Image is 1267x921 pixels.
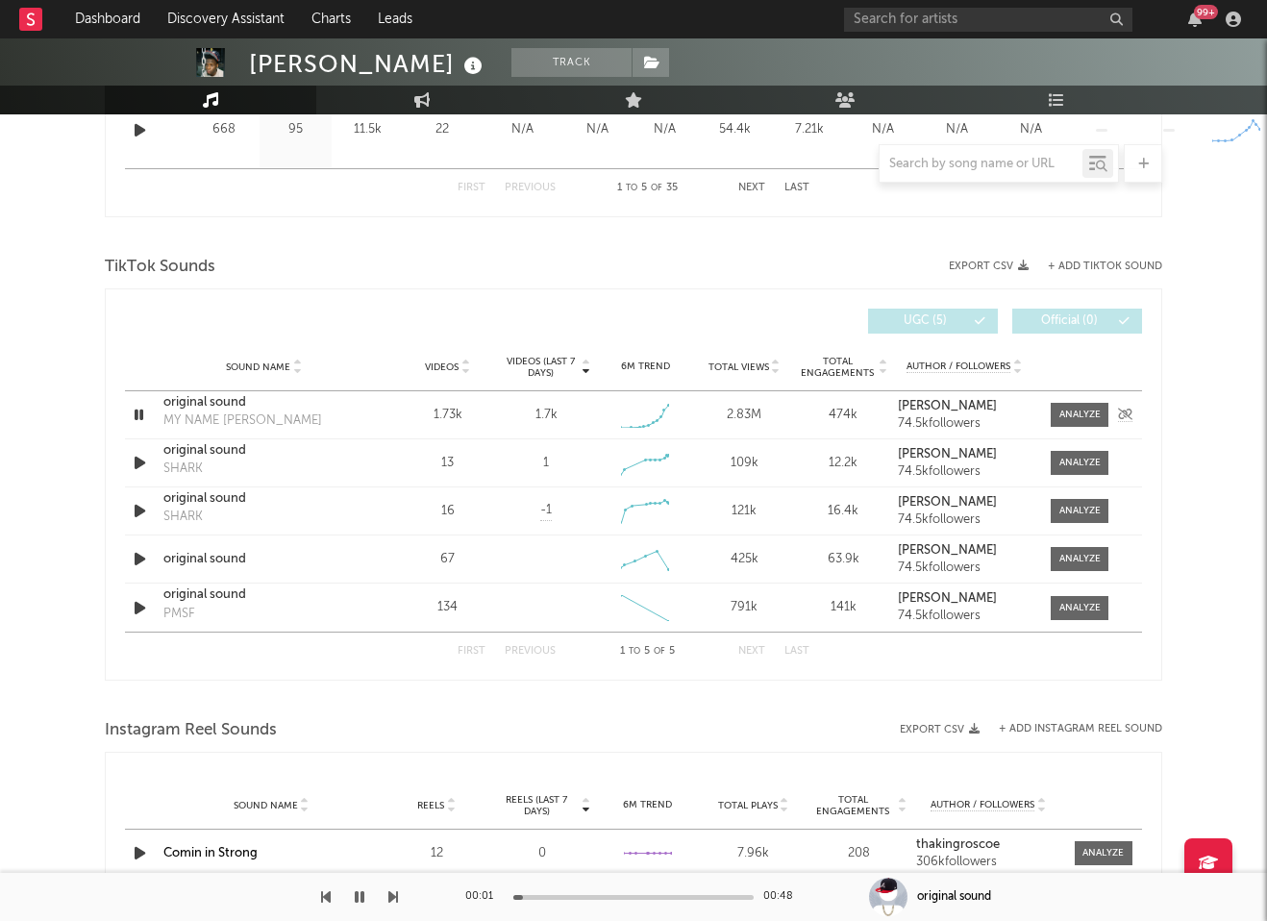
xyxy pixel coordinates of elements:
div: 306k followers [916,856,1060,869]
div: 12 [388,844,484,863]
div: N/A [485,120,559,139]
div: 12.2k [799,454,888,473]
span: Sound Name [226,361,290,373]
button: UGC(5) [868,309,998,334]
span: Total Plays [718,800,778,811]
a: thakingroscoe [916,838,1060,852]
div: 791k [700,598,789,617]
span: -1 [540,501,552,520]
button: Export CSV [949,261,1029,272]
a: [PERSON_NAME] [898,448,1031,461]
span: of [654,647,665,656]
a: [PERSON_NAME] [898,592,1031,606]
div: + Add Instagram Reel Sound [980,724,1162,734]
a: Comin in Strong [163,847,258,859]
div: 00:48 [763,885,802,909]
span: Instagram Reel Sounds [105,719,277,742]
div: 425k [700,550,789,569]
div: 99 + [1194,5,1218,19]
strong: [PERSON_NAME] [898,448,997,460]
span: of [651,184,662,192]
div: 134 [403,598,492,617]
div: 6M Trend [600,798,696,812]
button: Track [511,48,632,77]
div: N/A [635,120,693,139]
span: UGC ( 5 ) [881,315,969,327]
div: 74.5k followers [898,610,1031,623]
div: N/A [568,120,626,139]
div: SHARK [163,508,203,527]
div: 00:01 [465,885,504,909]
div: 1 [543,454,549,473]
div: 74.5k followers [898,465,1031,479]
input: Search by song name or URL [880,157,1082,172]
div: 22 [409,120,476,139]
div: N/A [925,120,989,139]
div: 7.21k [777,120,841,139]
button: + Add TikTok Sound [1048,261,1162,272]
input: Search for artists [844,8,1132,32]
span: Reels [417,800,444,811]
a: original sound [163,441,364,460]
div: [PERSON_NAME] [249,48,487,80]
div: 6M Trend [601,360,690,374]
div: 109k [700,454,789,473]
button: Next [738,646,765,657]
button: 99+ [1188,12,1202,27]
div: SHARK [163,460,203,479]
span: Total Views [708,361,769,373]
span: Author / Followers [931,799,1034,811]
strong: [PERSON_NAME] [898,592,997,605]
span: Reels (last 7 days) [494,794,579,817]
div: 1 5 35 [594,177,700,200]
div: 63.9k [799,550,888,569]
button: Previous [505,183,556,193]
div: 16.4k [799,502,888,521]
button: Last [784,183,809,193]
div: 74.5k followers [898,513,1031,527]
button: Next [738,183,765,193]
div: 1.7k [535,406,558,425]
div: 141k [799,598,888,617]
div: 0 [494,844,590,863]
div: 2.83M [700,406,789,425]
a: original sound [163,393,364,412]
div: N/A [999,120,1063,139]
div: 74.5k followers [898,561,1031,575]
div: 7.96k [706,844,802,863]
span: Author / Followers [907,361,1010,373]
button: First [458,646,485,657]
button: Export CSV [900,724,980,735]
a: [PERSON_NAME] [898,400,1031,413]
strong: thakingroscoe [916,838,1000,851]
span: TikTok Sounds [105,256,215,279]
div: original sound [917,888,991,906]
div: 54.4k [703,120,767,139]
div: N/A [851,120,915,139]
button: + Add Instagram Reel Sound [999,724,1162,734]
div: 11.5k [336,120,399,139]
button: + Add TikTok Sound [1029,261,1162,272]
div: 474k [799,406,888,425]
div: 67 [403,550,492,569]
span: to [626,184,637,192]
div: 208 [811,844,907,863]
a: original sound [163,489,364,509]
button: Last [784,646,809,657]
div: 74.5k followers [898,417,1031,431]
strong: [PERSON_NAME] [898,400,997,412]
button: Previous [505,646,556,657]
div: 16 [403,502,492,521]
div: original sound [163,550,364,569]
div: MY NAME [PERSON_NAME] [163,411,322,431]
div: PMSF [163,605,195,624]
a: original sound [163,585,364,605]
div: 13 [403,454,492,473]
div: 1.73k [403,406,492,425]
span: Total Engagements [799,356,877,379]
span: Total Engagements [811,794,896,817]
div: 121k [700,502,789,521]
